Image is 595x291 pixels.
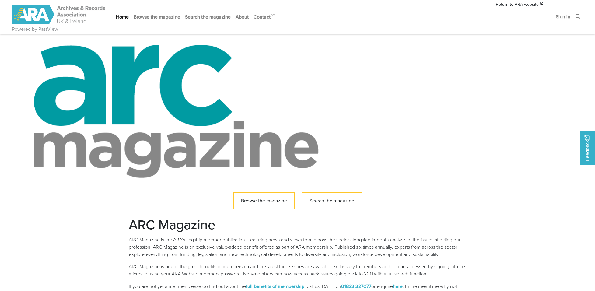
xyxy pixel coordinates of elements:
a: Search the magazine [302,192,362,209]
a: full benefits of membership [246,283,304,289]
span: Feedback [583,135,591,161]
a: Sign in [553,9,573,25]
a: Would you like to provide feedback? [580,131,595,165]
a: Browse the magazine [233,192,295,209]
p: ARC Magazine is one of the great benefits of membership and the latest three issues are available... [129,263,467,278]
a: 01823 327077 [341,283,371,289]
a: Powered by PastView [12,26,58,33]
a: About [233,9,251,25]
a: Contact [251,9,278,25]
h2: ARC Magazine [129,216,467,233]
p: ARC Magazine is the ARA’s flagship member publication. Featuring news and views from across the s... [129,236,467,258]
a: Home [114,9,131,25]
img: ARA - ARC Magazine | Powered by PastView [12,5,106,24]
span: Return to ARA website [496,1,539,8]
a: here [393,283,403,289]
a: ARA - ARC Magazine | Powered by PastView logo [12,1,106,28]
a: Browse the magazine [131,9,183,25]
a: Search the magazine [183,9,233,25]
